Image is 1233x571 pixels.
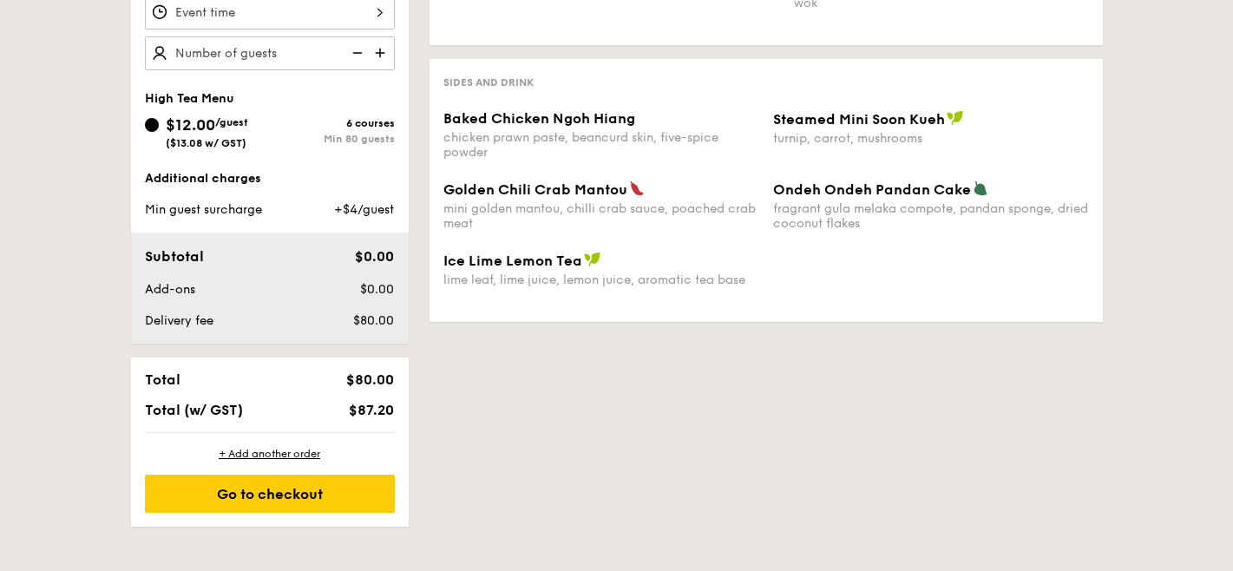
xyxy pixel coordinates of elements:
span: Subtotal [145,248,204,265]
span: +$4/guest [334,202,394,217]
span: $0.00 [355,248,394,265]
div: + Add another order [145,447,395,461]
span: Ondeh Ondeh Pandan Cake [773,181,971,198]
div: Min 80 guests [270,133,395,145]
input: Number of guests [145,36,395,70]
input: $12.00/guest($13.08 w/ GST)6 coursesMin 80 guests [145,118,159,132]
span: /guest [215,116,248,128]
div: 6 courses [270,117,395,129]
span: $80.00 [353,313,394,328]
img: icon-vegan.f8ff3823.svg [584,252,601,267]
div: Additional charges [145,170,395,187]
span: Total (w/ GST) [145,402,243,418]
span: Total [145,371,180,388]
span: $80.00 [346,371,394,388]
img: icon-vegetarian.fe4039eb.svg [973,180,988,196]
div: fragrant gula melaka compote, pandan sponge, dried coconut flakes [773,201,1089,231]
img: icon-add.58712e84.svg [369,36,395,69]
div: lime leaf, lime juice, lemon juice, aromatic tea base [443,272,759,287]
span: Steamed Mini Soon Kueh [773,111,945,128]
span: Baked Chicken Ngoh Hiang [443,110,635,127]
div: mini golden mantou, chilli crab sauce, poached crab meat [443,201,759,231]
img: icon-reduce.1d2dbef1.svg [343,36,369,69]
span: $12.00 [166,115,215,135]
span: Min guest surcharge [145,202,262,217]
span: Golden Chili Crab Mantou [443,181,627,198]
div: chicken prawn paste, beancurd skin, five-spice powder [443,130,759,160]
span: High Tea Menu [145,91,234,106]
img: icon-spicy.37a8142b.svg [629,180,645,196]
span: Add-ons [145,282,195,297]
div: Go to checkout [145,475,395,513]
span: Delivery fee [145,313,213,328]
span: $87.20 [349,402,394,418]
span: ($13.08 w/ GST) [166,137,246,149]
span: Sides and Drink [443,76,534,89]
div: turnip, carrot, mushrooms [773,131,1089,146]
span: Ice Lime Lemon Tea [443,253,582,269]
span: $0.00 [360,282,394,297]
img: icon-vegan.f8ff3823.svg [947,110,964,126]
